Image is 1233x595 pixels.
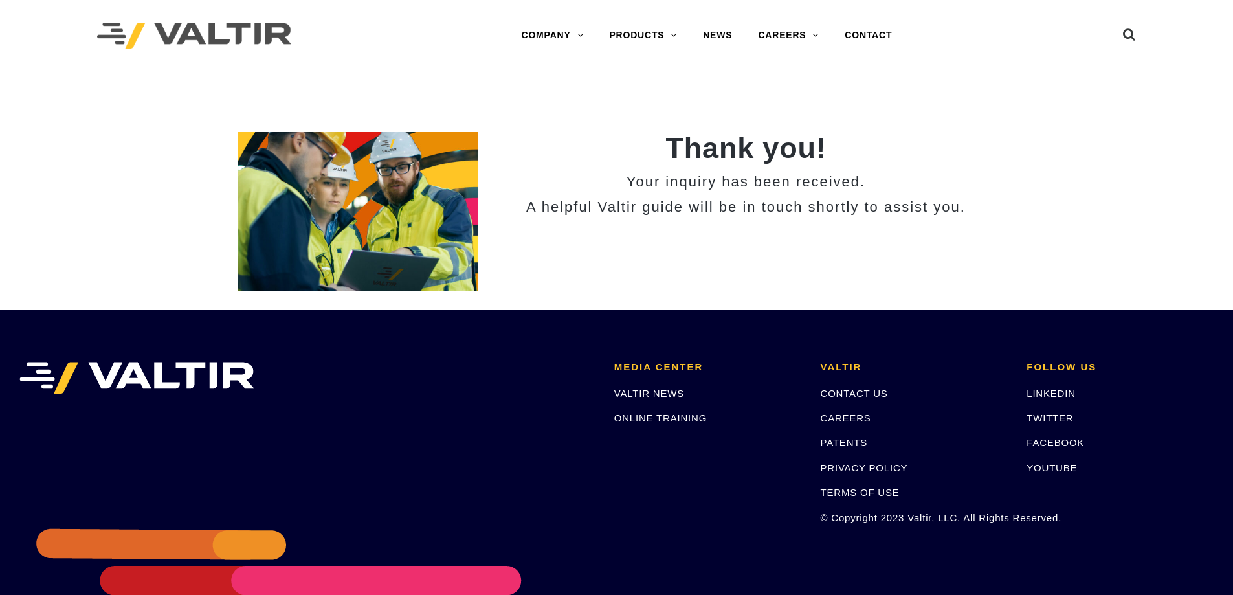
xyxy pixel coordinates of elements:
a: ONLINE TRAINING [614,412,707,423]
a: PRODUCTS [596,23,690,49]
img: Valtir [97,23,291,49]
a: VALTIR NEWS [614,388,684,399]
a: COMPANY [508,23,596,49]
a: CAREERS [745,23,832,49]
h2: FOLLOW US [1027,362,1214,373]
h3: A helpful Valtir guide will be in touch shortly to assist you. [497,199,995,215]
a: LINKEDIN [1027,388,1076,399]
img: VALTIR [19,362,254,394]
h2: MEDIA CENTER [614,362,801,373]
p: © Copyright 2023 Valtir, LLC. All Rights Reserved. [821,510,1008,525]
strong: Thank you! [665,131,826,164]
a: CONTACT [832,23,905,49]
a: TWITTER [1027,412,1073,423]
a: CAREERS [821,412,871,423]
a: PATENTS [821,437,868,448]
a: PRIVACY POLICY [821,462,908,473]
a: CONTACT US [821,388,888,399]
a: NEWS [690,23,745,49]
a: TERMS OF USE [821,487,900,498]
img: 2 Home_Team [238,132,478,291]
a: YOUTUBE [1027,462,1077,473]
h3: Your inquiry has been received. [497,174,995,190]
h2: VALTIR [821,362,1008,373]
a: FACEBOOK [1027,437,1084,448]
